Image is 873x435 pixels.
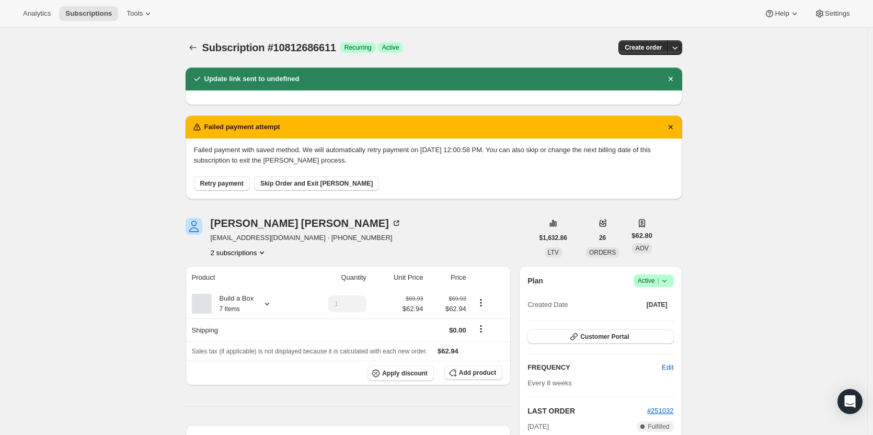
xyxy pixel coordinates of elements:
[367,365,434,381] button: Apply discount
[194,176,250,191] button: Retry payment
[186,218,202,235] span: Natasha Nava
[527,362,662,373] h2: FREQUENCY
[65,9,112,18] span: Subscriptions
[211,247,268,258] button: Product actions
[640,297,674,312] button: [DATE]
[299,266,370,289] th: Quantity
[426,266,469,289] th: Price
[663,120,678,134] button: Dismiss notification
[648,422,669,431] span: Fulfilled
[382,43,399,52] span: Active
[204,122,280,132] h2: Failed payment attempt
[473,297,489,308] button: Product actions
[527,406,647,416] h2: LAST ORDER
[618,40,668,55] button: Create order
[837,389,863,414] div: Open Intercom Messenger
[204,74,300,84] h2: Update link sent to undefined
[527,329,673,344] button: Customer Portal
[459,369,496,377] span: Add product
[370,266,427,289] th: Unit Price
[212,293,254,314] div: Build a Box
[200,179,244,188] span: Retry payment
[656,359,680,376] button: Edit
[662,362,673,373] span: Edit
[17,6,57,21] button: Analytics
[438,347,458,355] span: $62.94
[808,6,856,21] button: Settings
[186,40,200,55] button: Subscriptions
[539,234,567,242] span: $1,632.86
[775,9,789,18] span: Help
[186,266,299,289] th: Product
[631,231,652,241] span: $62.80
[548,249,559,256] span: LTV
[260,179,373,188] span: Skip Order and Exit [PERSON_NAME]
[449,295,466,302] small: $69.93
[825,9,850,18] span: Settings
[593,231,612,245] button: 26
[647,301,668,309] span: [DATE]
[192,348,428,355] span: Sales tax (if applicable) is not displayed because it is calculated with each new order.
[382,369,428,377] span: Apply discount
[580,333,629,341] span: Customer Portal
[533,231,573,245] button: $1,632.86
[473,323,489,335] button: Shipping actions
[647,406,674,416] button: #251032
[211,218,401,228] div: [PERSON_NAME] [PERSON_NAME]
[211,233,401,243] span: [EMAIL_ADDRESS][DOMAIN_NAME] · [PHONE_NUMBER]
[444,365,502,380] button: Add product
[635,245,648,252] span: AOV
[758,6,806,21] button: Help
[527,421,549,432] span: [DATE]
[186,318,299,341] th: Shipping
[406,295,423,302] small: $69.93
[254,176,379,191] button: Skip Order and Exit [PERSON_NAME]
[527,300,568,310] span: Created Date
[344,43,372,52] span: Recurring
[127,9,143,18] span: Tools
[638,276,670,286] span: Active
[657,277,659,285] span: |
[220,305,240,313] small: 7 Items
[449,326,466,334] span: $0.00
[527,276,543,286] h2: Plan
[202,42,336,53] span: Subscription #10812686611
[647,407,674,415] a: #251032
[625,43,662,52] span: Create order
[599,234,606,242] span: 26
[403,304,423,314] span: $62.94
[527,379,572,387] span: Every 8 weeks
[120,6,159,21] button: Tools
[194,145,674,166] p: Failed payment with saved method. We will automatically retry payment on [DATE] 12:00:58 PM. You ...
[23,9,51,18] span: Analytics
[663,72,678,86] button: Dismiss notification
[589,249,616,256] span: ORDERS
[429,304,466,314] span: $62.94
[59,6,118,21] button: Subscriptions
